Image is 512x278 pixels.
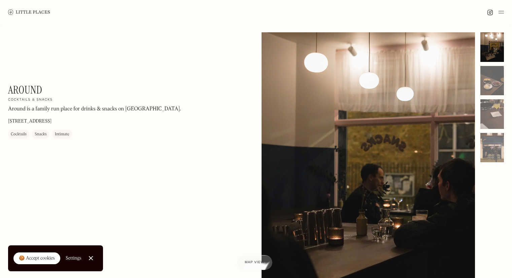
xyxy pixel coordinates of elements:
div: 🍪 Accept cookies [19,255,55,262]
p: [STREET_ADDRESS] [8,118,52,125]
p: Around is a family run place for drinks & snacks on [GEOGRAPHIC_DATA]. ⁠ [8,105,182,113]
a: Map view [237,255,272,270]
div: Snacks [35,131,47,138]
span: Map view [245,260,264,264]
h1: Around [8,83,42,96]
div: Cocktails [11,131,27,138]
a: Close Cookie Popup [84,251,98,265]
a: 🍪 Accept cookies [13,252,60,265]
div: Settings [66,256,81,260]
a: Settings [66,251,81,266]
div: Intimate [55,131,69,138]
h2: Cocktails & snacks [8,98,53,102]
